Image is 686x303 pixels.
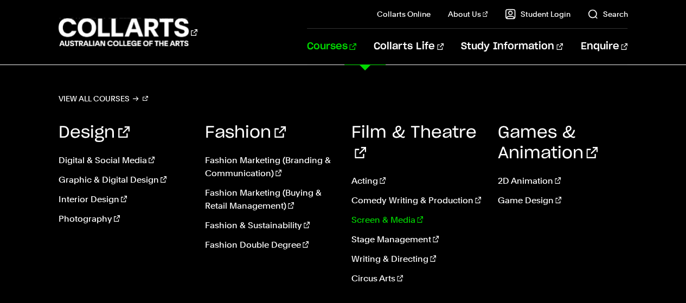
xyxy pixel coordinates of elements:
a: Game Design [497,194,627,207]
a: Photography [59,212,189,225]
a: Fashion Marketing (Branding & Communication) [205,154,335,180]
a: Stage Management [351,233,482,246]
a: Fashion [205,125,286,141]
a: Study Information [461,29,563,65]
a: Writing & Directing [351,253,482,266]
a: Collarts Life [374,29,444,65]
a: Graphic & Digital Design [59,173,189,186]
a: Digital & Social Media [59,154,189,167]
a: Student Login [505,9,570,20]
a: Screen & Media [351,214,482,227]
a: Acting [351,175,482,188]
a: Search [587,9,627,20]
a: Courses [307,29,356,65]
a: Comedy Writing & Production [351,194,482,207]
a: View all courses [59,91,149,106]
a: Film & Theatre [351,125,477,162]
a: Design [59,125,130,141]
a: Fashion & Sustainability [205,219,335,232]
a: About Us [448,9,488,20]
a: Enquire [580,29,627,65]
a: Interior Design [59,193,189,206]
a: Fashion Marketing (Buying & Retail Management) [205,186,335,212]
a: 2D Animation [497,175,627,188]
a: Circus Arts [351,272,482,285]
div: Go to homepage [59,17,197,48]
a: Games & Animation [497,125,598,162]
a: Fashion Double Degree [205,238,335,252]
a: Collarts Online [377,9,431,20]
